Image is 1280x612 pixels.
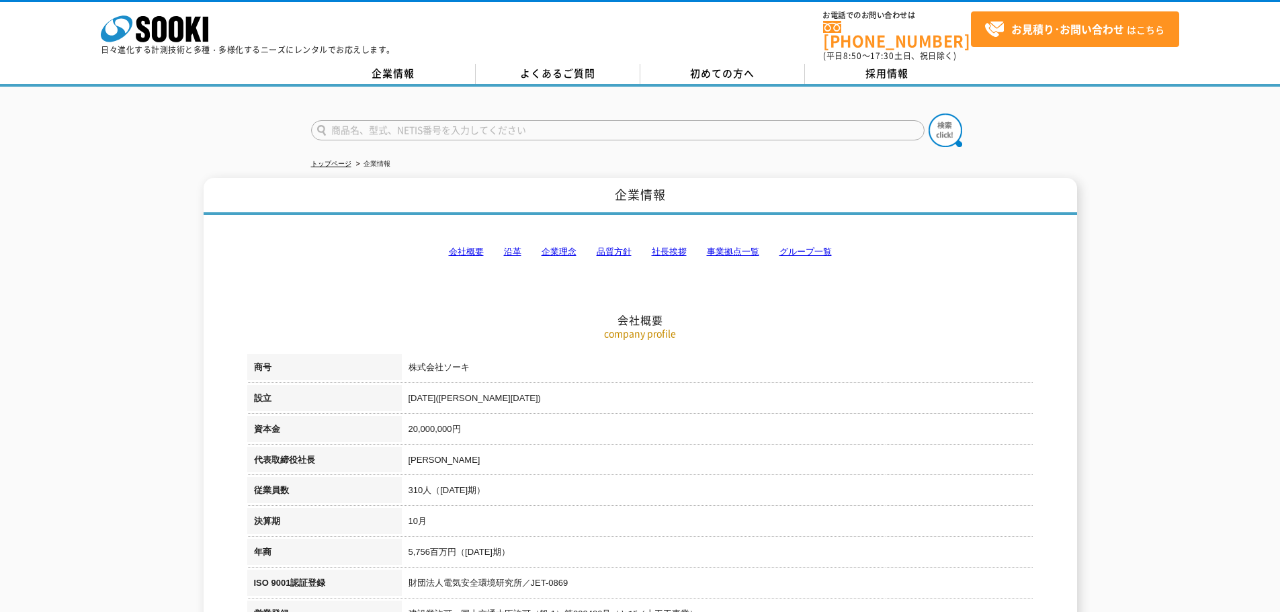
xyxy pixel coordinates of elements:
a: [PHONE_NUMBER] [823,21,971,48]
h1: 企業情報 [204,178,1077,215]
p: 日々進化する計測技術と多種・多様化するニーズにレンタルでお応えします。 [101,46,395,54]
td: [DATE]([PERSON_NAME][DATE]) [402,385,1033,416]
input: 商品名、型式、NETIS番号を入力してください [311,120,925,140]
td: 財団法人電気安全環境研究所／JET-0869 [402,570,1033,601]
th: 従業員数 [247,477,402,508]
th: 決算期 [247,508,402,539]
a: グループ一覧 [779,247,832,257]
th: 資本金 [247,416,402,447]
td: 株式会社ソーキ [402,354,1033,385]
a: よくあるご質問 [476,64,640,84]
a: 会社概要 [449,247,484,257]
td: [PERSON_NAME] [402,447,1033,478]
a: 企業情報 [311,64,476,84]
td: 5,756百万円（[DATE]期） [402,539,1033,570]
td: 310人（[DATE]期） [402,477,1033,508]
p: company profile [247,326,1033,341]
a: 採用情報 [805,64,970,84]
span: 8:50 [843,50,862,62]
td: 10月 [402,508,1033,539]
th: 代表取締役社長 [247,447,402,478]
span: 初めての方へ [690,66,755,81]
a: 事業拠点一覧 [707,247,759,257]
a: 品質方針 [597,247,632,257]
th: 商号 [247,354,402,385]
td: 20,000,000円 [402,416,1033,447]
h2: 会社概要 [247,179,1033,327]
th: 年商 [247,539,402,570]
a: 初めての方へ [640,64,805,84]
li: 企業情報 [353,157,390,171]
th: 設立 [247,385,402,416]
a: お見積り･お問い合わせはこちら [971,11,1179,47]
th: ISO 9001認証登録 [247,570,402,601]
span: はこちら [984,19,1164,40]
a: トップページ [311,160,351,167]
span: 17:30 [870,50,894,62]
span: (平日 ～ 土日、祝日除く) [823,50,956,62]
strong: お見積り･お問い合わせ [1011,21,1124,37]
img: btn_search.png [929,114,962,147]
a: 企業理念 [542,247,577,257]
a: 社長挨拶 [652,247,687,257]
a: 沿革 [504,247,521,257]
span: お電話でのお問い合わせは [823,11,971,19]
